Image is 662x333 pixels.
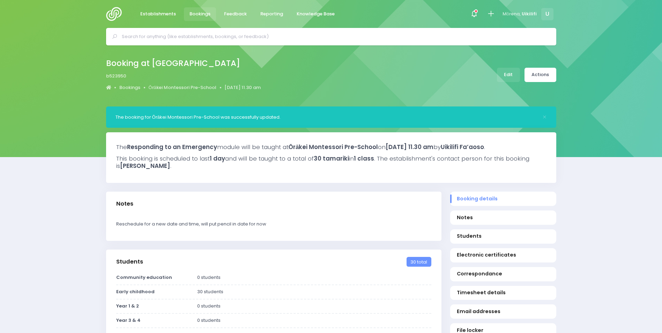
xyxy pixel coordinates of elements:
[354,154,374,163] strong: 1 class
[457,308,549,315] span: Email addresses
[450,248,556,262] a: Electronic certificates
[116,288,155,295] strong: Early childhood
[189,10,210,17] span: Bookings
[116,317,141,324] strong: Year 3 & 4
[193,288,436,295] div: 30 students
[450,267,556,281] a: Correspondance
[193,303,436,310] div: 0 students
[106,59,255,68] h2: Booking at [GEOGRAPHIC_DATA]
[210,154,225,163] strong: 1 day
[450,286,556,300] a: Timesheet details
[127,143,217,151] strong: Responding to an Emergency
[135,7,182,21] a: Establishments
[184,7,216,21] a: Bookings
[291,7,341,21] a: Knowledge Base
[116,143,546,150] h3: The module will be taught at on by .
[140,10,176,17] span: Establishments
[457,289,549,296] span: Timesheet details
[457,195,549,202] span: Booking details
[450,192,556,206] a: Booking details
[457,214,549,221] span: Notes
[457,251,549,259] span: Electronic certificates
[255,7,289,21] a: Reporting
[224,10,247,17] span: Feedback
[260,10,283,17] span: Reporting
[218,7,253,21] a: Feedback
[119,84,140,91] a: Bookings
[503,10,521,17] span: Mōrena,
[407,257,431,267] span: 30 total
[522,10,537,17] span: Uikilifi
[149,84,216,91] a: Ōrākei Montessori Pre-School
[116,258,143,265] h3: Students
[116,155,546,169] h3: This booking is scheduled to last and will be taught to a total of in . The establishment's conta...
[193,274,436,281] div: 0 students
[116,303,139,309] strong: Year 1 & 2
[457,270,549,277] span: Correspondance
[297,10,335,17] span: Knowledge Base
[116,114,538,121] div: The booking for Ōrākei Montessori Pre-School was successfully updated.
[224,84,261,91] a: [DATE] 11.30 am
[116,200,133,207] h3: Notes
[541,8,553,20] span: U
[193,317,436,324] div: 0 students
[289,143,378,151] strong: Ōrākei Montessori Pre-School
[116,221,431,228] p: Reschedule for a new date and time, will put pencil in date for now
[120,162,170,170] strong: [PERSON_NAME]
[450,304,556,319] a: Email addresses
[525,68,556,82] a: Actions
[497,68,520,82] a: Edit
[542,115,547,119] button: Close
[457,232,549,240] span: Students
[314,154,349,163] strong: 30 tamariki
[386,143,433,151] strong: [DATE] 11.30 am
[450,210,556,225] a: Notes
[122,31,546,42] input: Search for anything (like establishments, bookings, or feedback)
[106,7,126,21] img: Logo
[441,143,484,151] strong: Uikilifi Fa’aoso
[450,229,556,244] a: Students
[116,274,172,281] strong: Community education
[106,73,126,80] span: b523950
